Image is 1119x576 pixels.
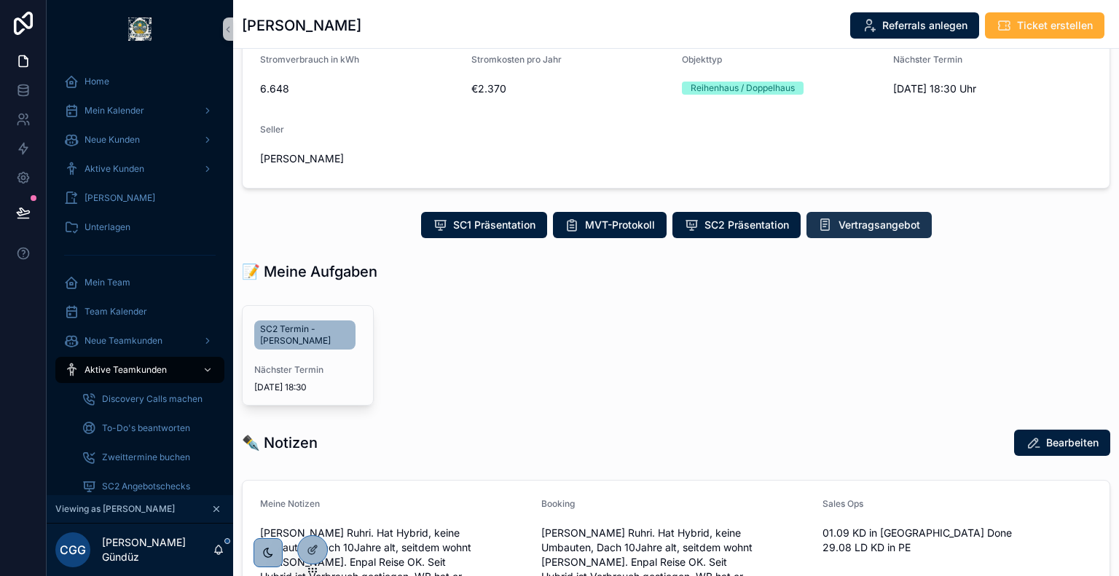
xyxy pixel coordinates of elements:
[822,526,1092,555] span: 01.09 KD in [GEOGRAPHIC_DATA] Done 29.08 LD KD in PE
[893,54,962,65] span: Nächster Termin
[585,218,655,232] span: MVT-Protokoll
[254,364,361,376] span: Nächster Termin
[260,498,320,509] span: Meine Notizen
[260,151,460,166] span: [PERSON_NAME]
[453,218,535,232] span: SC1 Präsentation
[850,12,979,39] button: Referrals anlegen
[421,212,547,238] button: SC1 Präsentation
[254,320,356,350] a: SC2 Termin - [PERSON_NAME]
[55,214,224,240] a: Unterlagen
[102,451,190,463] span: Zweittermine buchen
[102,535,213,564] p: [PERSON_NAME] Gündüz
[55,357,224,383] a: Aktive Teamkunden
[73,415,224,441] a: To-Do's beantworten
[55,68,224,95] a: Home
[704,218,789,232] span: SC2 Präsentation
[55,127,224,153] a: Neue Kunden
[260,54,359,65] span: Stromverbrauch in kWh
[1017,18,1093,33] span: Ticket erstellen
[55,156,224,182] a: Aktive Kunden
[471,82,671,96] span: €2.370
[85,76,109,87] span: Home
[102,481,190,492] span: SC2 Angebotschecks
[55,503,175,515] span: Viewing as [PERSON_NAME]
[73,444,224,470] a: Zweittermine buchen
[541,498,575,509] span: Booking
[242,261,377,282] h1: 📝 Meine Aufgaben
[102,393,203,405] span: Discovery Calls machen
[672,212,801,238] button: SC2 Präsentation
[85,306,147,317] span: Team Kalender
[242,433,318,453] h1: ✒️ Notizen
[822,498,863,509] span: Sales Ops
[882,18,967,33] span: Referrals anlegen
[55,98,224,124] a: Mein Kalender
[254,382,361,393] span: [DATE] 18:30
[60,541,86,559] span: CGG
[85,105,144,117] span: Mein Kalender
[806,212,932,238] button: Vertragsangebot
[55,185,224,211] a: [PERSON_NAME]
[85,277,130,288] span: Mein Team
[85,364,167,376] span: Aktive Teamkunden
[682,54,722,65] span: Objekttyp
[55,269,224,296] a: Mein Team
[73,473,224,500] a: SC2 Angebotschecks
[260,124,284,135] span: Seller
[47,58,233,495] div: scrollable content
[1014,430,1110,456] button: Bearbeiten
[102,422,190,434] span: To-Do's beantworten
[893,82,1093,96] span: [DATE] 18:30 Uhr
[985,12,1104,39] button: Ticket erstellen
[1046,435,1099,450] span: Bearbeiten
[73,386,224,412] a: Discovery Calls machen
[85,335,162,347] span: Neue Teamkunden
[242,15,361,36] h1: [PERSON_NAME]
[553,212,667,238] button: MVT-Protokoll
[839,218,920,232] span: Vertragsangebot
[471,54,562,65] span: Stromkosten pro Jahr
[260,82,460,96] span: 6.648
[55,328,224,354] a: Neue Teamkunden
[85,134,140,146] span: Neue Kunden
[55,299,224,325] a: Team Kalender
[128,17,152,41] img: App logo
[260,323,350,347] span: SC2 Termin - [PERSON_NAME]
[691,82,795,95] div: Reihenhaus / Doppelhaus
[85,221,130,233] span: Unterlagen
[85,192,155,204] span: [PERSON_NAME]
[85,163,144,175] span: Aktive Kunden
